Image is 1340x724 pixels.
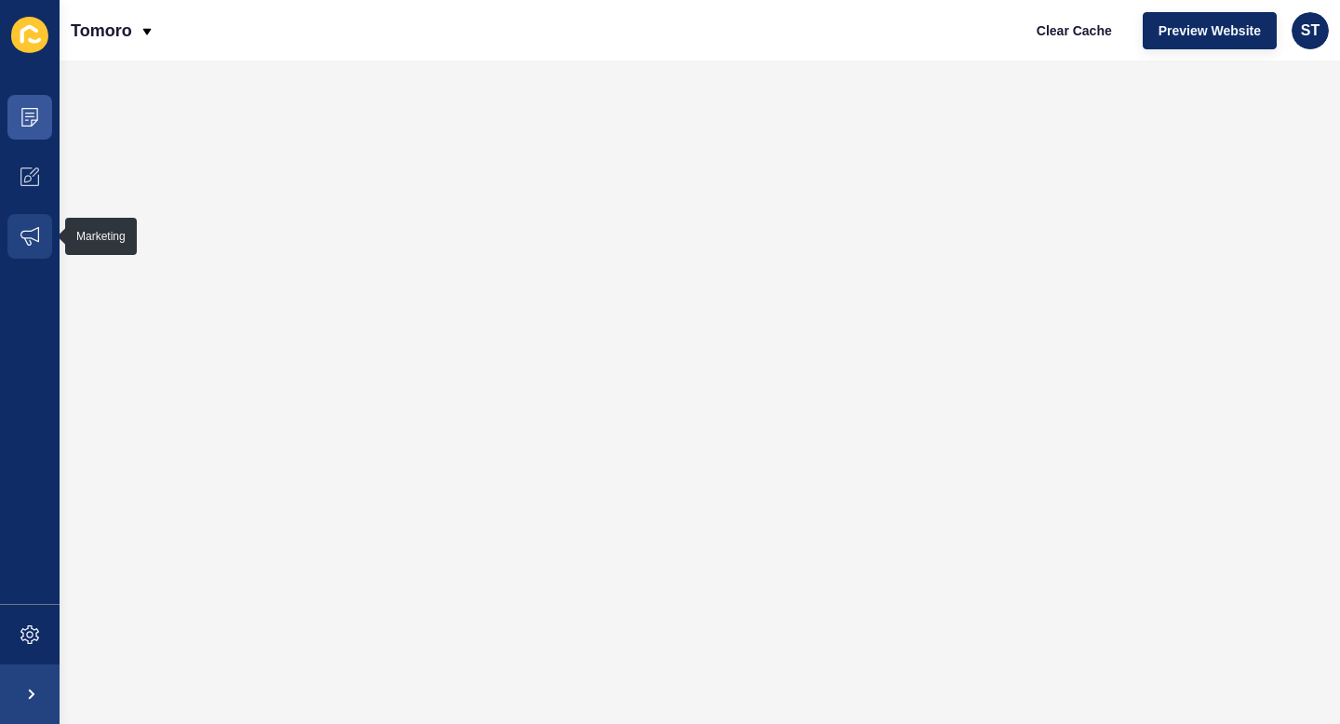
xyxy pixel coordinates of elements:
div: Marketing [76,229,126,244]
span: Preview Website [1159,21,1261,40]
button: Clear Cache [1021,12,1128,49]
span: Clear Cache [1037,21,1112,40]
button: Preview Website [1143,12,1277,49]
p: Tomoro [71,7,132,54]
span: ST [1301,21,1320,40]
